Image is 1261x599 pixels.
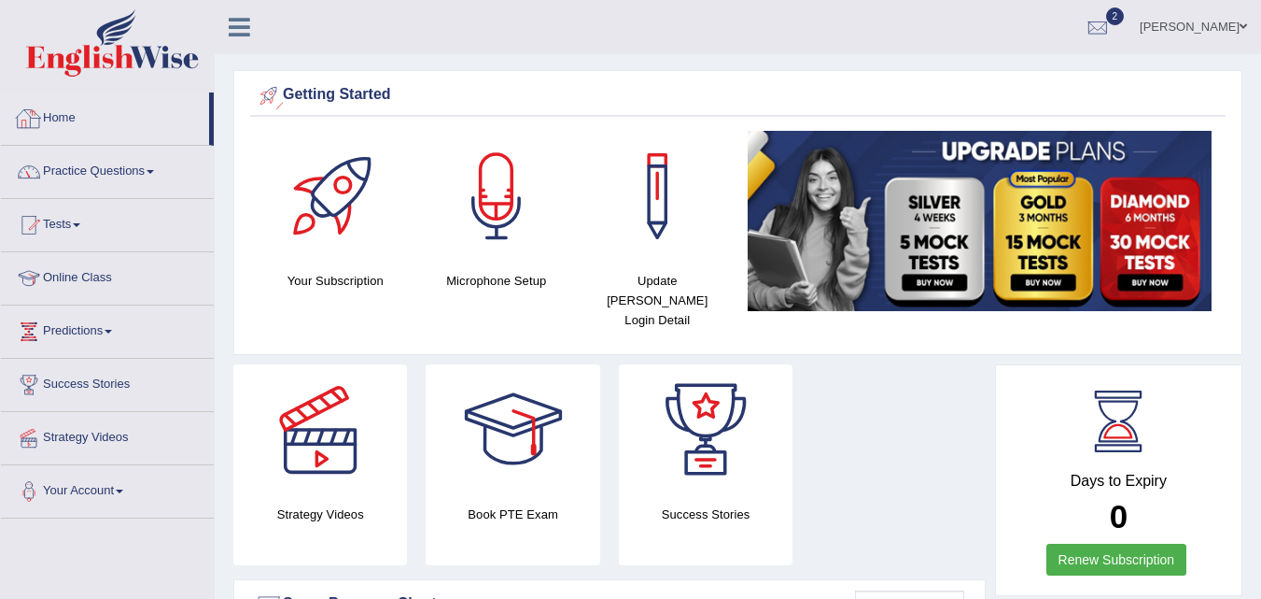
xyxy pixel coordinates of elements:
a: Tests [1,199,214,246]
a: Predictions [1,306,214,352]
h4: Days to Expiry [1016,473,1221,490]
h4: Strategy Videos [233,505,407,524]
a: Strategy Videos [1,412,214,459]
a: Online Class [1,252,214,299]
span: 2 [1106,7,1125,25]
div: Getting Started [255,81,1221,109]
b: 0 [1110,498,1128,535]
h4: Your Subscription [264,271,407,291]
a: Success Stories [1,359,214,406]
h4: Book PTE Exam [426,505,599,524]
img: small5.jpg [748,131,1212,311]
a: Your Account [1,465,214,512]
h4: Success Stories [619,505,792,524]
h4: Update [PERSON_NAME] Login Detail [586,271,729,330]
h4: Microphone Setup [426,271,568,291]
a: Renew Subscription [1046,544,1187,576]
a: Practice Questions [1,146,214,193]
a: Home [1,93,209,139]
